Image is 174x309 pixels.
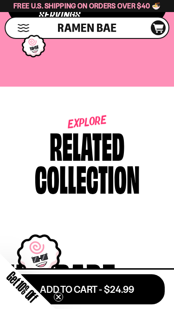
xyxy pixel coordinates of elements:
button: Mobile Menu Trigger [17,24,30,32]
button: Close teaser [54,292,63,302]
span: Free U.S. Shipping on Orders over $40 🍜 [13,1,161,10]
div: Related [50,129,124,162]
span: Get 10% Off [4,269,40,305]
button: Add To Cart - $24.99 [9,274,165,304]
div: Collection [35,162,140,195]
